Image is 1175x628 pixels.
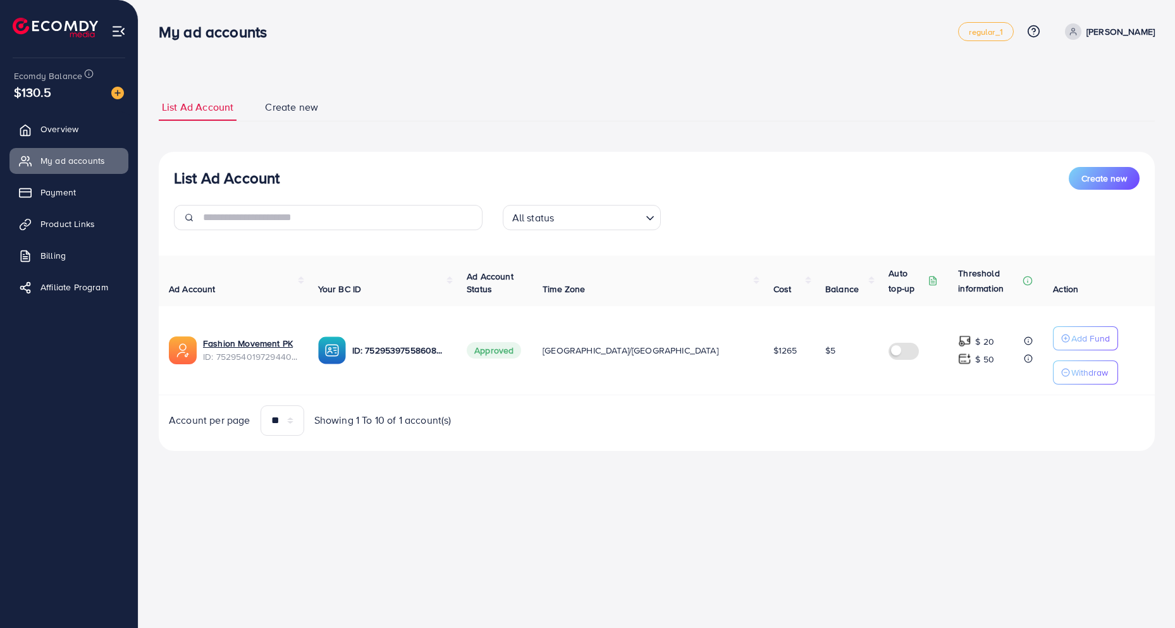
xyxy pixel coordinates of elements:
[773,283,792,295] span: Cost
[314,413,452,428] span: Showing 1 To 10 of 1 account(s)
[203,337,298,350] a: Fashion Movement PK
[958,335,971,348] img: top-up amount
[203,350,298,363] span: ID: 7529540197294407681
[203,337,298,363] div: <span class='underline'>Fashion Movement PK</span></br>7529540197294407681
[40,218,95,230] span: Product Links
[9,180,128,205] a: Payment
[543,344,718,357] span: [GEOGRAPHIC_DATA]/[GEOGRAPHIC_DATA]
[975,352,994,367] p: $ 50
[958,266,1020,296] p: Threshold information
[1069,167,1140,190] button: Create new
[1081,172,1127,185] span: Create new
[510,209,557,227] span: All status
[773,344,797,357] span: $1265
[1060,23,1155,40] a: [PERSON_NAME]
[825,283,859,295] span: Balance
[9,274,128,300] a: Affiliate Program
[1053,326,1118,350] button: Add Fund
[40,281,108,293] span: Affiliate Program
[969,28,1002,36] span: regular_1
[958,22,1013,41] a: regular_1
[9,243,128,268] a: Billing
[958,352,971,366] img: top-up amount
[467,270,514,295] span: Ad Account Status
[1071,331,1110,346] p: Add Fund
[1121,571,1166,619] iframe: Chat
[467,342,521,359] span: Approved
[975,334,994,349] p: $ 20
[9,116,128,142] a: Overview
[13,18,98,37] img: logo
[40,249,66,262] span: Billing
[169,336,197,364] img: ic-ads-acc.e4c84228.svg
[14,83,51,101] span: $130.5
[9,148,128,173] a: My ad accounts
[503,205,661,230] div: Search for option
[558,206,640,227] input: Search for option
[1053,283,1078,295] span: Action
[162,100,233,114] span: List Ad Account
[318,336,346,364] img: ic-ba-acc.ded83a64.svg
[352,343,447,358] p: ID: 7529539755860836369
[1053,360,1118,385] button: Withdraw
[1071,365,1108,380] p: Withdraw
[169,283,216,295] span: Ad Account
[159,23,277,41] h3: My ad accounts
[318,283,362,295] span: Your BC ID
[9,211,128,237] a: Product Links
[825,344,835,357] span: $5
[265,100,318,114] span: Create new
[111,87,124,99] img: image
[40,123,78,135] span: Overview
[111,24,126,39] img: menu
[174,169,280,187] h3: List Ad Account
[40,154,105,167] span: My ad accounts
[169,413,250,428] span: Account per page
[889,266,925,296] p: Auto top-up
[40,186,76,199] span: Payment
[543,283,585,295] span: Time Zone
[14,70,82,82] span: Ecomdy Balance
[1086,24,1155,39] p: [PERSON_NAME]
